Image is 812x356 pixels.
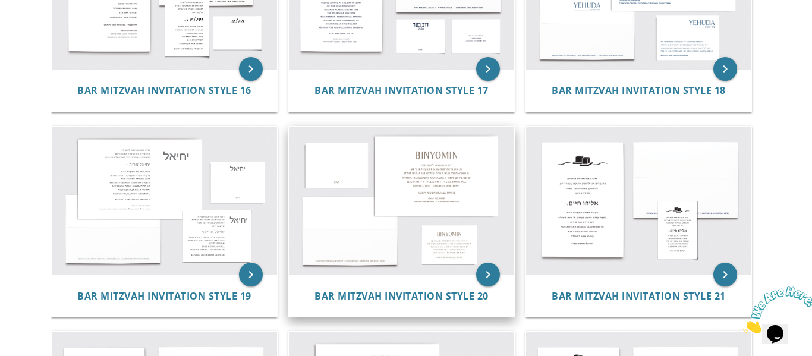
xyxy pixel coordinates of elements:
a: keyboard_arrow_right [713,263,737,286]
iframe: chat widget [738,282,812,338]
a: Bar Mitzvah Invitation Style 18 [552,85,726,96]
a: keyboard_arrow_right [239,57,263,81]
a: keyboard_arrow_right [476,57,500,81]
a: keyboard_arrow_right [713,57,737,81]
img: Bar Mitzvah Invitation Style 19 [52,127,277,275]
span: Bar Mitzvah Invitation Style 18 [552,84,726,97]
img: Bar Mitzvah Invitation Style 20 [289,127,514,275]
span: Bar Mitzvah Invitation Style 21 [552,289,726,303]
a: Bar Mitzvah Invitation Style 16 [77,85,251,96]
a: keyboard_arrow_right [239,263,263,286]
img: Bar Mitzvah Invitation Style 21 [526,127,751,275]
a: Bar Mitzvah Invitation Style 17 [314,85,489,96]
span: Bar Mitzvah Invitation Style 17 [314,84,489,97]
span: Bar Mitzvah Invitation Style 19 [77,289,251,303]
img: Chat attention grabber [5,5,78,52]
a: Bar Mitzvah Invitation Style 19 [77,291,251,302]
span: Bar Mitzvah Invitation Style 16 [77,84,251,97]
a: Bar Mitzvah Invitation Style 21 [552,291,726,302]
a: keyboard_arrow_right [476,263,500,286]
a: Bar Mitzvah Invitation Style 20 [314,291,489,302]
span: Bar Mitzvah Invitation Style 20 [314,289,489,303]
